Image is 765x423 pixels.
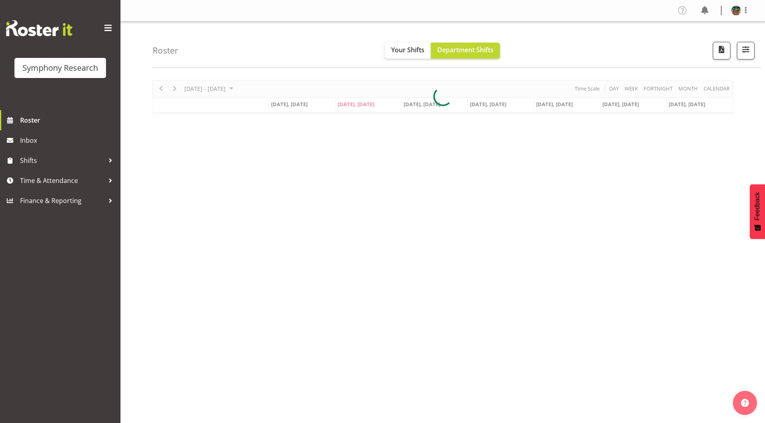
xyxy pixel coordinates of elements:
[731,6,741,15] img: said-a-husainf550afc858a57597b0cc8f557ce64376.png
[153,46,178,55] h4: Roster
[6,20,72,36] img: Rosterit website logo
[754,192,761,220] span: Feedback
[20,154,104,166] span: Shifts
[20,195,104,207] span: Finance & Reporting
[20,175,104,187] span: Time & Attendance
[431,43,500,59] button: Department Shifts
[391,45,424,54] span: Your Shifts
[750,184,765,239] button: Feedback - Show survey
[22,62,98,74] div: Symphony Research
[20,134,116,146] span: Inbox
[385,43,431,59] button: Your Shifts
[737,42,755,60] button: Filter Shifts
[713,42,730,60] button: Download a PDF of the roster according to the set date range.
[20,114,116,126] span: Roster
[741,399,749,407] img: help-xxl-2.png
[437,45,494,54] span: Department Shifts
